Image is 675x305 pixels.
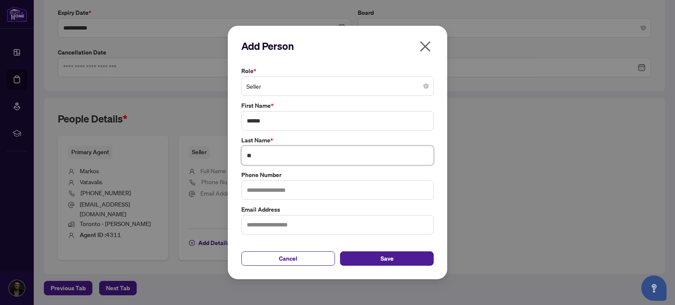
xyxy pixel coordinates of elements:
label: First Name [241,101,434,110]
span: Cancel [279,252,297,265]
label: Email Address [241,205,434,214]
button: Save [340,251,434,266]
button: Cancel [241,251,335,266]
button: Open asap [641,275,667,301]
span: Seller [246,78,429,94]
label: Phone Number [241,170,434,180]
label: Role [241,66,434,76]
span: close [418,40,432,53]
h2: Add Person [241,39,434,53]
span: Save [381,252,394,265]
label: Last Name [241,136,434,145]
span: close-circle [424,84,429,89]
